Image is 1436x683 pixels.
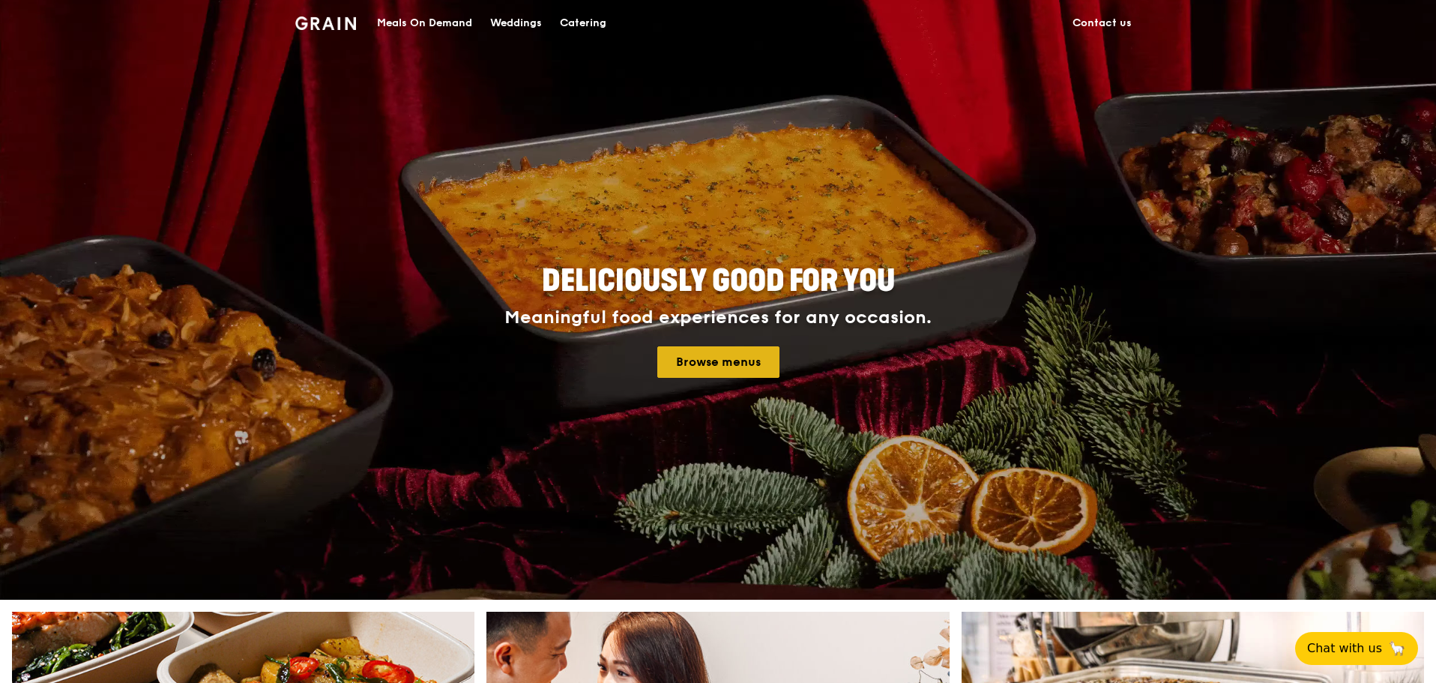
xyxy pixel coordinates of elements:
div: Catering [560,1,606,46]
a: Catering [551,1,615,46]
span: Deliciously good for you [542,263,895,299]
span: 🦙 [1388,640,1406,658]
a: Browse menus [657,346,779,378]
div: Meaningful food experiences for any occasion. [448,307,988,328]
div: Weddings [490,1,542,46]
button: Chat with us🦙 [1295,632,1418,665]
img: Grain [295,16,356,30]
a: Weddings [481,1,551,46]
a: Contact us [1064,1,1141,46]
div: Meals On Demand [377,1,472,46]
span: Chat with us [1307,640,1382,658]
